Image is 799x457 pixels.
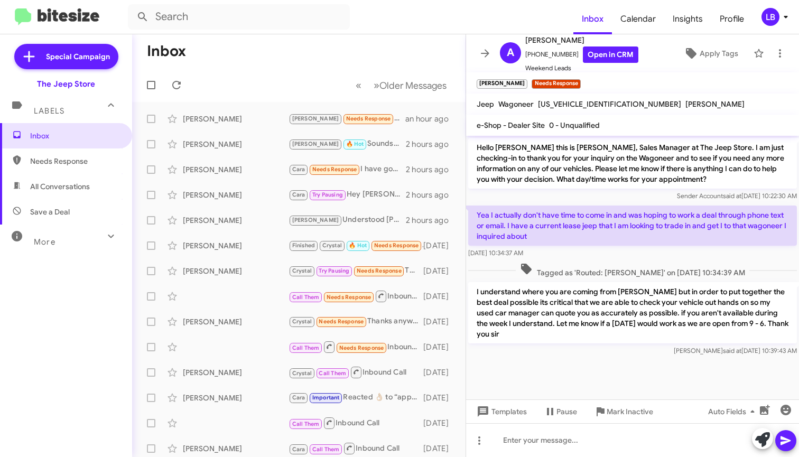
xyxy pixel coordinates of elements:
[46,51,110,62] span: Special Campaign
[423,266,457,276] div: [DATE]
[350,74,453,96] nav: Page navigation example
[292,217,339,223] span: [PERSON_NAME]
[423,393,457,403] div: [DATE]
[292,141,339,147] span: [PERSON_NAME]
[292,294,320,301] span: Call Them
[468,206,797,246] p: Yea I actually don't have time to come in and was hoping to work a deal through phone text or ema...
[423,367,457,378] div: [DATE]
[406,164,457,175] div: 2 hours ago
[723,192,741,200] span: said at
[468,249,523,257] span: [DATE] 10:34:37 AM
[319,267,349,274] span: Try Pausing
[674,347,797,355] span: [PERSON_NAME] [DATE] 10:39:43 AM
[586,402,662,421] button: Mark Inactive
[708,402,759,421] span: Auto Fields
[711,4,752,34] a: Profile
[289,214,406,226] div: Understood [PERSON_NAME]. Thank you for the update and should one become available soon we will c...
[532,79,580,89] small: Needs Response
[147,43,186,60] h1: Inbox
[292,242,315,249] span: Finished
[423,316,457,327] div: [DATE]
[498,99,534,109] span: Wagoneer
[583,46,638,63] a: Open in CRM
[346,115,391,122] span: Needs Response
[349,74,368,96] button: Previous
[30,181,90,192] span: All Conversations
[507,44,514,61] span: A
[339,344,384,351] span: Needs Response
[289,163,406,175] div: I have gotten a call and two text messages already this morning. I work and have a little kids. I...
[292,115,339,122] span: [PERSON_NAME]
[374,79,379,92] span: »
[183,164,289,175] div: [PERSON_NAME]
[292,370,312,377] span: Crystal
[477,99,494,109] span: Jeep
[30,130,120,141] span: Inbox
[406,139,457,150] div: 2 hours ago
[477,79,527,89] small: [PERSON_NAME]
[525,34,638,46] span: [PERSON_NAME]
[289,265,423,277] div: Thank you [PERSON_NAME]
[612,4,664,34] a: Calendar
[685,99,745,109] span: [PERSON_NAME]
[292,344,320,351] span: Call Them
[292,446,305,453] span: Cara
[367,74,453,96] button: Next
[423,240,457,251] div: [DATE]
[37,79,95,89] div: The Jeep Store
[289,138,406,150] div: Sounds great [PERSON_NAME], Thank you !
[356,79,361,92] span: «
[292,394,305,401] span: Cara
[34,106,64,116] span: Labels
[379,80,447,91] span: Older Messages
[319,318,364,325] span: Needs Response
[34,237,55,247] span: More
[289,239,423,251] div: That sounds perfect. Thank you.
[289,391,423,404] div: Reacted 👌🏼 to “appreciate that feedback. while not perfect we try. good luck with the vehicle and...
[664,4,711,34] span: Insights
[477,120,545,130] span: e-Shop - Dealer Site
[183,266,289,276] div: [PERSON_NAME]
[423,418,457,428] div: [DATE]
[292,421,320,427] span: Call Them
[700,44,738,63] span: Apply Tags
[538,99,681,109] span: [US_VEHICLE_IDENTIFICATION_NUMBER]
[289,290,423,303] div: Inbound Call
[292,191,305,198] span: Cara
[475,402,527,421] span: Templates
[128,4,350,30] input: Search
[183,316,289,327] div: [PERSON_NAME]
[468,138,797,189] p: Hello [PERSON_NAME] this is [PERSON_NAME], Sales Manager at The Jeep Store. I am just checking-in...
[525,46,638,63] span: [PHONE_NUMBER]
[183,443,289,454] div: [PERSON_NAME]
[752,8,787,26] button: LB
[406,215,457,226] div: 2 hours ago
[289,113,405,125] div: Yea I actually don't have time to come in and was hoping to work a deal through phone text or ema...
[549,120,600,130] span: 0 - Unqualified
[468,282,797,343] p: I understand where you are coming from [PERSON_NAME] but in order to put together the best deal p...
[761,8,779,26] div: LB
[700,402,767,421] button: Auto Fields
[673,44,748,63] button: Apply Tags
[677,192,797,200] span: Sender Account [DATE] 10:22:30 AM
[30,207,70,217] span: Save a Deal
[423,291,457,302] div: [DATE]
[312,394,340,401] span: Important
[289,442,423,455] div: Inbound Call
[292,267,312,274] span: Crystal
[183,215,289,226] div: [PERSON_NAME]
[723,347,741,355] span: said at
[535,402,586,421] button: Pause
[292,318,312,325] span: Crystal
[374,242,419,249] span: Needs Response
[423,342,457,352] div: [DATE]
[289,340,423,353] div: Inbound Call
[607,402,653,421] span: Mark Inactive
[405,114,457,124] div: an hour ago
[14,44,118,69] a: Special Campaign
[30,156,120,166] span: Needs Response
[319,370,346,377] span: Call Them
[183,367,289,378] div: [PERSON_NAME]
